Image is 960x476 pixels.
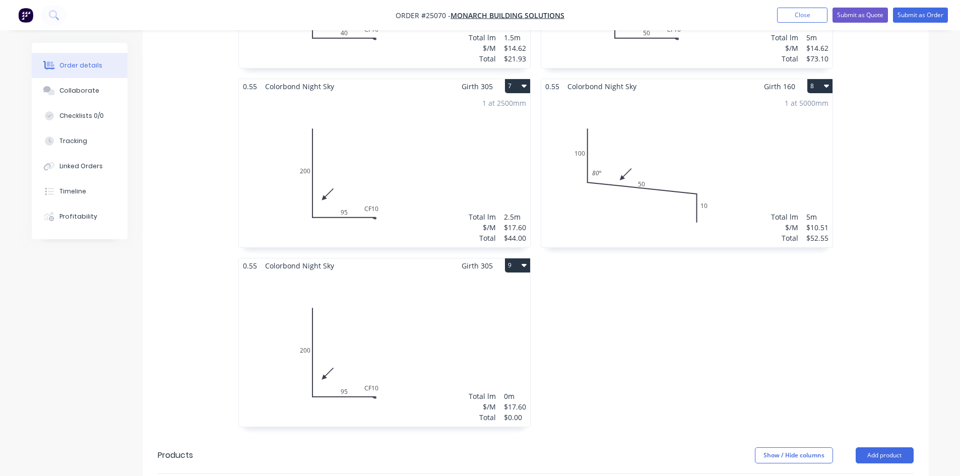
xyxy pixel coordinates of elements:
button: Add product [856,447,914,463]
div: 1 at 5000mm [785,98,828,108]
button: Show / Hide columns [755,447,833,463]
div: Total [469,412,496,423]
div: Checklists 0/0 [59,111,104,120]
div: $44.00 [504,233,526,243]
div: 0200CF1095Total lm$/MTotal0m$17.60$0.00 [239,273,530,427]
div: 5m [806,212,828,222]
div: Total lm [469,32,496,43]
div: $14.62 [806,43,828,53]
button: Timeline [32,179,127,204]
button: 8 [807,79,833,93]
div: $/M [469,43,496,53]
button: Submit as Order [893,8,948,23]
div: Total lm [469,212,496,222]
button: Checklists 0/0 [32,103,127,128]
div: Total [469,233,496,243]
button: Close [777,8,827,23]
div: 1 at 2500mm [482,98,526,108]
div: $/M [771,222,798,233]
button: Tracking [32,128,127,154]
span: Colorbond Night Sky [563,79,641,94]
span: Colorbond Night Sky [261,258,338,273]
div: Tracking [59,137,87,146]
div: 5m [806,32,828,43]
button: Order details [32,53,127,78]
div: Collaborate [59,86,99,95]
span: 0.55 [541,79,563,94]
div: $52.55 [806,233,828,243]
div: Total lm [771,32,798,43]
div: $/M [469,401,496,412]
div: Profitability [59,212,97,221]
div: $73.10 [806,53,828,64]
div: Total [469,53,496,64]
div: Total lm [771,212,798,222]
button: Collaborate [32,78,127,103]
a: MONARCH BUILDING SOLUTIONS [451,11,564,20]
div: Products [158,449,193,461]
div: 0100501080º1 at 5000mmTotal lm$/MTotal5m$10.51$52.55 [541,94,833,247]
div: $/M [469,222,496,233]
div: Order details [59,61,102,70]
div: 2.5m [504,212,526,222]
span: Order #25070 - [396,11,451,20]
span: Girth 305 [462,258,493,273]
div: 0200CF10951 at 2500mmTotal lm$/MTotal2.5m$17.60$44.00 [239,94,530,247]
div: $17.60 [504,222,526,233]
span: Colorbond Night Sky [261,79,338,94]
div: Linked Orders [59,162,103,171]
div: Total lm [469,391,496,401]
div: Total [771,53,798,64]
div: $/M [771,43,798,53]
button: Profitability [32,204,127,229]
span: 0.55 [239,258,261,273]
button: Linked Orders [32,154,127,179]
div: $14.62 [504,43,526,53]
div: Total [771,233,798,243]
div: $10.51 [806,222,828,233]
span: 0.55 [239,79,261,94]
button: 9 [505,258,530,273]
button: Submit as Quote [833,8,888,23]
button: 7 [505,79,530,93]
div: 1.5m [504,32,526,43]
div: 0m [504,391,526,401]
div: $17.60 [504,401,526,412]
div: $21.93 [504,53,526,64]
div: $0.00 [504,412,526,423]
img: Factory [18,8,33,23]
div: Timeline [59,187,86,196]
span: Girth 305 [462,79,493,94]
span: Girth 160 [764,79,795,94]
